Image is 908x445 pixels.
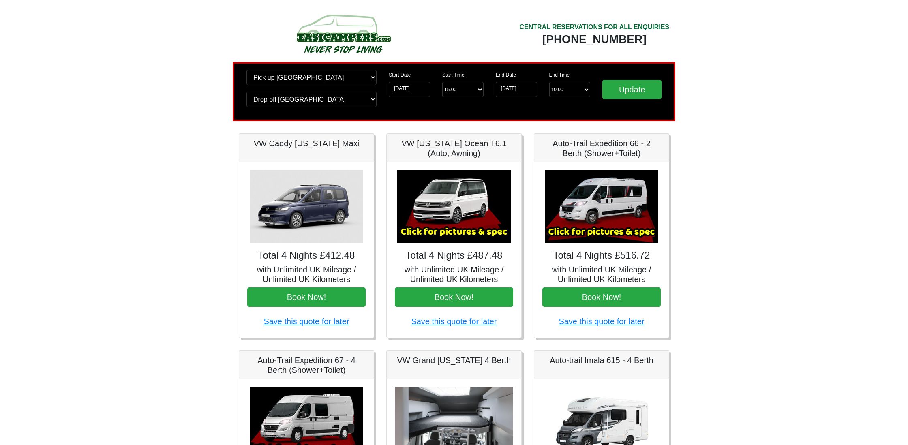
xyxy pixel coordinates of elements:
button: Book Now! [247,287,366,307]
h4: Total 4 Nights £487.48 [395,250,513,261]
h5: Auto-trail Imala 615 - 4 Berth [542,355,661,365]
h5: VW [US_STATE] Ocean T6.1 (Auto, Awning) [395,139,513,158]
h5: Auto-Trail Expedition 66 - 2 Berth (Shower+Toilet) [542,139,661,158]
h5: with Unlimited UK Mileage / Unlimited UK Kilometers [542,265,661,284]
button: Book Now! [395,287,513,307]
div: [PHONE_NUMBER] [519,32,669,47]
img: Auto-Trail Expedition 66 - 2 Berth (Shower+Toilet) [545,170,658,243]
label: End Time [549,71,570,79]
h5: Auto-Trail Expedition 67 - 4 Berth (Shower+Toilet) [247,355,366,375]
img: campers-checkout-logo.png [266,11,420,56]
h5: with Unlimited UK Mileage / Unlimited UK Kilometers [247,265,366,284]
h4: Total 4 Nights £516.72 [542,250,661,261]
h5: with Unlimited UK Mileage / Unlimited UK Kilometers [395,265,513,284]
button: Book Now! [542,287,661,307]
img: VW California Ocean T6.1 (Auto, Awning) [397,170,511,243]
h5: VW Caddy [US_STATE] Maxi [247,139,366,148]
label: End Date [496,71,516,79]
input: Start Date [389,82,430,97]
label: Start Time [442,71,465,79]
h5: VW Grand [US_STATE] 4 Berth [395,355,513,365]
h4: Total 4 Nights £412.48 [247,250,366,261]
a: Save this quote for later [263,317,349,326]
input: Update [602,80,662,99]
input: Return Date [496,82,537,97]
div: CENTRAL RESERVATIONS FOR ALL ENQUIRIES [519,22,669,32]
a: Save this quote for later [411,317,497,326]
label: Start Date [389,71,411,79]
a: Save this quote for later [559,317,644,326]
img: VW Caddy California Maxi [250,170,363,243]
